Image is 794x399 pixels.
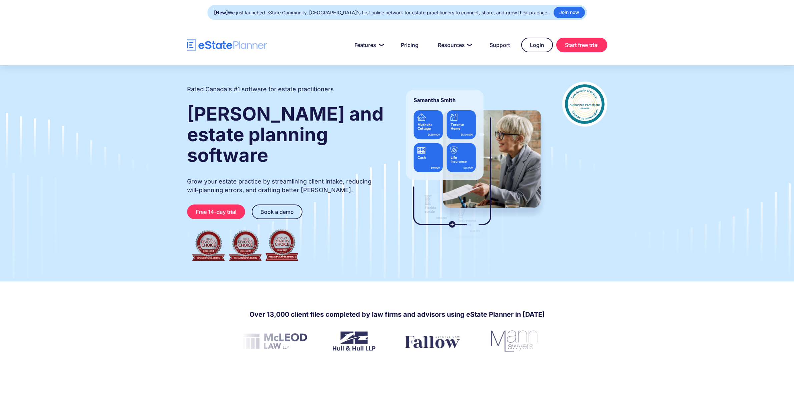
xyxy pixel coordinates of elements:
h4: Over 13,000 client files completed by law firms and advisors using eState Planner in [DATE] [249,310,545,319]
a: Join now [554,7,585,18]
strong: [PERSON_NAME] and estate planning software [187,103,383,167]
a: Pricing [393,38,427,52]
a: Resources [430,38,478,52]
a: Start free trial [556,38,607,52]
a: Book a demo [252,204,302,219]
div: We just launched eState Community, [GEOGRAPHIC_DATA]'s first online network for estate practition... [214,8,549,17]
h2: Rated Canada's #1 software for estate practitioners [187,85,334,94]
p: Grow your estate practice by streamlining client intake, reducing will-planning errors, and draft... [187,177,384,195]
a: home [187,39,267,51]
a: Support [482,38,518,52]
a: Features [346,38,389,52]
img: estate planner showing wills to their clients, using eState Planner, a leading estate planning so... [398,82,549,238]
strong: [New] [214,10,228,15]
a: Free 14-day trial [187,204,245,219]
a: Login [521,38,553,52]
